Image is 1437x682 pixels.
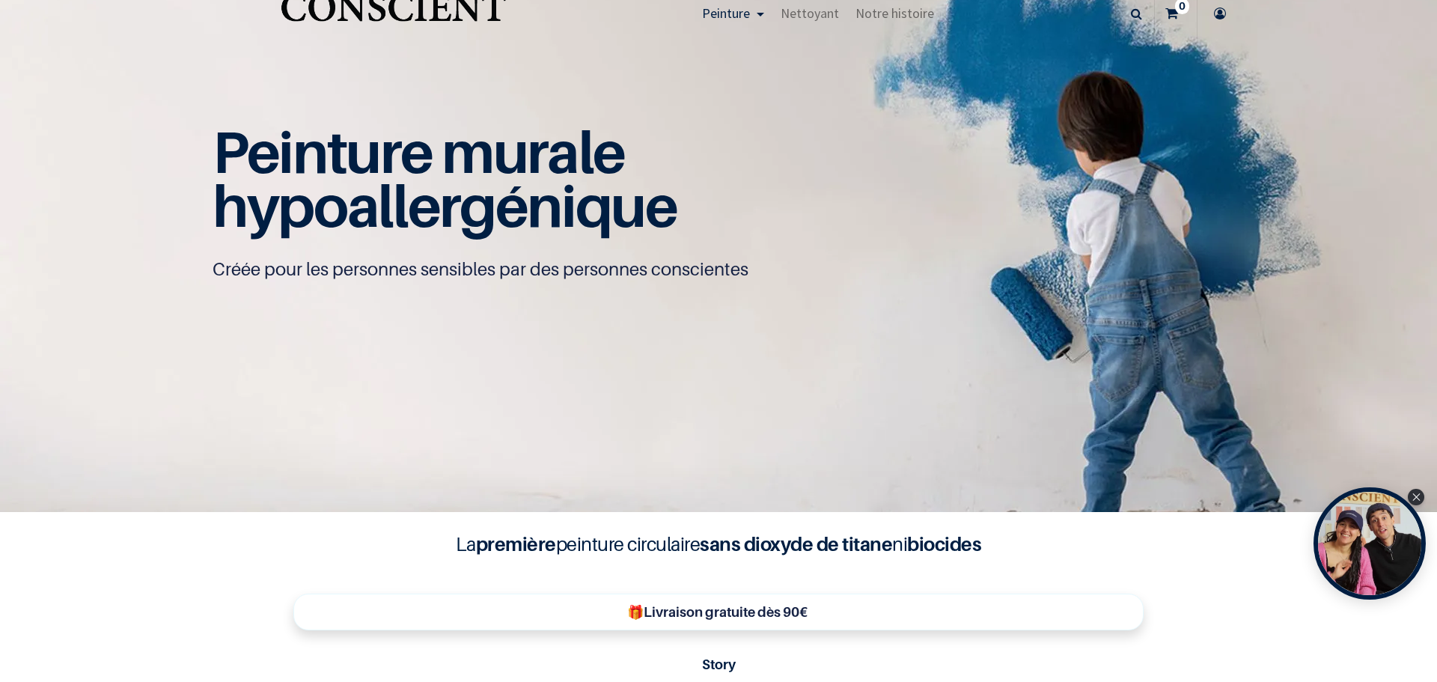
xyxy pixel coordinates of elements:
[213,171,677,240] span: hypoallergénique
[213,117,625,186] span: Peinture murale
[213,258,1224,281] p: Créée pour les personnes sensibles par des personnes conscientes
[1314,487,1426,600] div: Tolstoy bubble widget
[700,532,892,555] b: sans dioxyde de titane
[476,532,556,555] b: première
[907,532,981,555] b: biocides
[1314,487,1426,600] div: Open Tolstoy widget
[781,4,839,22] span: Nettoyant
[855,4,934,22] span: Notre histoire
[702,4,750,22] span: Peinture
[419,530,1018,558] h4: La peinture circulaire ni
[1314,487,1426,600] div: Open Tolstoy
[627,604,808,620] b: 🎁Livraison gratuite dès 90€
[1408,489,1424,505] div: Close Tolstoy widget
